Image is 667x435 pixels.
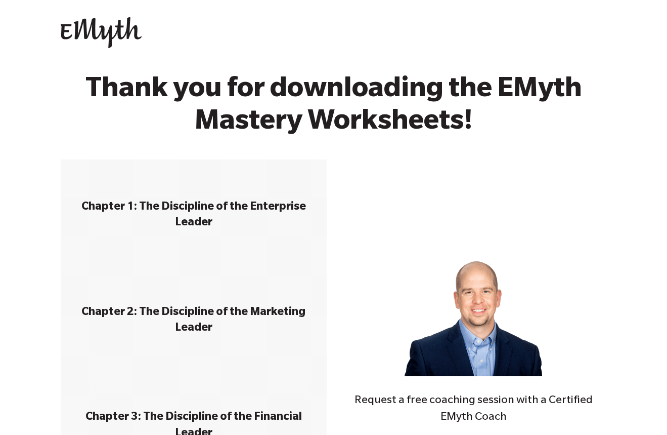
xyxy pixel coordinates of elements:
[76,305,312,337] h3: Chapter 2: The Discipline of the Marketing Leader
[76,200,312,231] h3: Chapter 1: The Discipline of the Enterprise Leader
[405,239,542,376] img: Jon_Slater_web
[61,17,142,49] img: EMyth
[58,76,609,140] h2: Thank you for downloading the EMyth Mastery Worksheets!
[340,393,606,427] h4: Request a free coaching session with a Certified EMyth Coach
